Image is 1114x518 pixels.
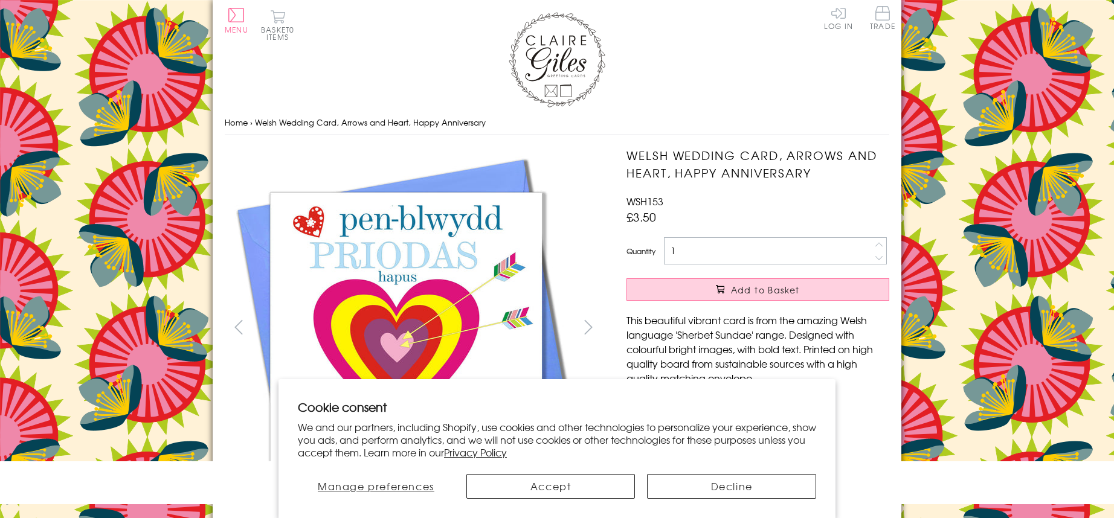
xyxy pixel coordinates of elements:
a: Privacy Policy [444,445,507,459]
button: Decline [647,474,816,499]
button: prev [225,313,252,341]
span: Welsh Wedding Card, Arrows and Heart, Happy Anniversary [255,117,486,128]
p: This beautiful vibrant card is from the amazing Welsh language 'Sherbet Sundae' range. Designed w... [626,313,889,385]
button: Basket0 items [261,10,294,40]
a: Log In [824,6,853,30]
a: Trade [870,6,895,32]
a: Home [225,117,248,128]
h2: Cookie consent [298,398,816,415]
button: Accept [466,474,636,499]
span: £3.50 [626,208,656,225]
span: 0 items [266,24,294,42]
span: Trade [870,6,895,30]
h1: Welsh Wedding Card, Arrows and Heart, Happy Anniversary [626,147,889,182]
span: WSH153 [626,194,663,208]
nav: breadcrumbs [225,110,889,135]
button: next [575,313,602,341]
img: Claire Giles Greetings Cards [509,12,605,107]
img: Welsh Wedding Card, Arrows and Heart, Happy Anniversary [225,147,587,509]
button: Manage preferences [298,474,454,499]
span: Manage preferences [318,479,434,493]
span: Menu [225,24,248,35]
span: Add to Basket [731,284,800,296]
button: Menu [225,8,248,33]
p: We and our partners, including Shopify, use cookies and other technologies to personalize your ex... [298,421,816,458]
button: Add to Basket [626,278,889,301]
label: Quantity [626,246,655,257]
span: › [250,117,253,128]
